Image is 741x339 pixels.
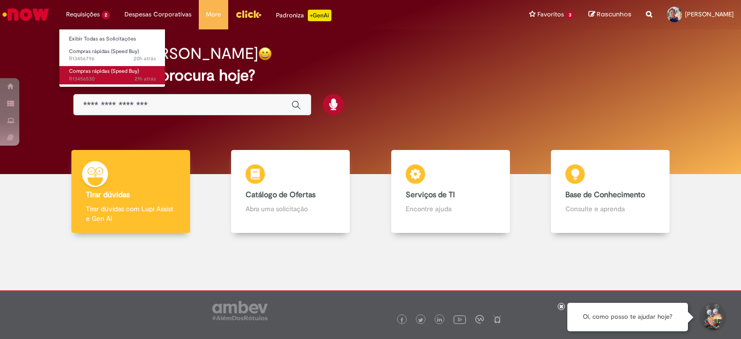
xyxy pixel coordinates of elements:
[453,313,466,325] img: logo_footer_youtube.png
[69,68,139,75] span: Compras rápidas (Speed Buy)
[1,5,51,24] img: ServiceNow
[399,318,404,323] img: logo_footer_facebook.png
[66,10,100,19] span: Requisições
[258,47,272,61] img: happy-face.png
[59,46,165,64] a: Aberto R13456796 : Compras rápidas (Speed Buy)
[102,11,110,19] span: 2
[437,317,442,323] img: logo_footer_linkedin.png
[51,150,211,233] a: Tirar dúvidas Tirar dúvidas com Lupi Assist e Gen Ai
[418,318,423,323] img: logo_footer_twitter.png
[59,66,165,84] a: Aberto R13456530 : Compras rápidas (Speed Buy)
[73,67,668,84] h2: O que você procura hoje?
[69,75,156,83] span: R13456530
[537,10,564,19] span: Favoritos
[308,10,331,21] p: +GenAi
[69,55,156,63] span: R13456796
[565,204,655,214] p: Consulte e aprenda
[212,301,268,320] img: logo_footer_ambev_rotulo_gray.png
[698,303,727,332] button: Iniciar Conversa de Suporte
[59,34,165,44] a: Exibir Todas as Solicitações
[69,48,139,55] span: Compras rápidas (Speed Buy)
[493,315,502,324] img: logo_footer_naosei.png
[211,150,371,233] a: Catálogo de Ofertas Abra uma solicitação
[566,11,574,19] span: 3
[135,75,156,82] span: 21h atrás
[370,150,531,233] a: Serviços de TI Encontre ajuda
[206,10,221,19] span: More
[406,190,455,200] b: Serviços de TI
[406,204,495,214] p: Encontre ajuda
[86,190,130,200] b: Tirar dúvidas
[276,10,331,21] div: Padroniza
[246,204,335,214] p: Abra uma solicitação
[86,204,176,223] p: Tirar dúvidas com Lupi Assist e Gen Ai
[124,10,192,19] span: Despesas Corporativas
[134,55,156,62] time: 28/08/2025 10:45:27
[567,303,688,331] div: Oi, como posso te ajudar hoje?
[597,10,631,19] span: Rascunhos
[135,75,156,82] time: 28/08/2025 10:11:43
[134,55,156,62] span: 20h atrás
[246,190,316,200] b: Catálogo de Ofertas
[73,45,258,62] h2: Bom dia, [PERSON_NAME]
[531,150,691,233] a: Base de Conhecimento Consulte e aprenda
[565,190,645,200] b: Base de Conhecimento
[235,7,261,21] img: click_logo_yellow_360x200.png
[475,315,484,324] img: logo_footer_workplace.png
[589,10,631,19] a: Rascunhos
[59,29,165,87] ul: Requisições
[685,10,734,18] span: [PERSON_NAME]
